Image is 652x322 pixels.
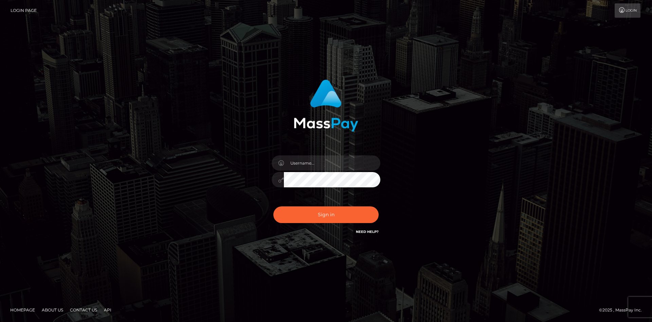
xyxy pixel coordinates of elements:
a: Need Help? [356,230,379,234]
a: About Us [39,305,66,315]
img: MassPay Login [294,80,358,132]
a: Login Page [11,3,37,18]
div: © 2025 , MassPay Inc. [599,306,647,314]
input: Username... [284,155,380,171]
a: Homepage [7,305,38,315]
a: API [101,305,114,315]
button: Sign in [273,206,379,223]
a: Contact Us [67,305,100,315]
a: Login [615,3,640,18]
